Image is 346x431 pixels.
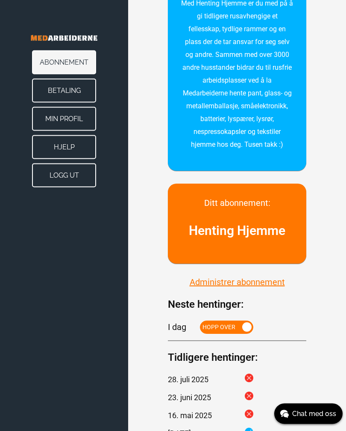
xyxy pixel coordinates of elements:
span: Chat med oss [292,409,336,419]
button: Hjelp [32,135,96,159]
h2: Tidligere hentinger: [168,350,306,366]
span: 16. mai 2025 [168,410,212,422]
h2: Henting Hjemme [181,221,293,241]
img: Banner [13,26,115,51]
button: Hopp over [200,321,253,334]
button: Betaling [32,79,96,103]
div: Avfall ikke hentet [168,374,253,386]
div: Avfall ikke hentet [168,392,253,404]
span: I dag [168,321,186,334]
button: Logg ut [32,163,96,187]
span: Hopp over [202,324,235,331]
span: 23. juni 2025 [168,392,211,404]
button: Administrer abonnement [187,277,287,288]
h4: Ditt abonnement: [181,197,293,210]
span: 28. juli 2025 [168,374,208,386]
h2: Neste hentinger: [168,297,306,312]
button: Chat med oss [274,404,343,424]
button: Abonnement [32,51,96,74]
div: Avfall ikke hentet [168,410,253,422]
button: Min Profil [32,107,96,131]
